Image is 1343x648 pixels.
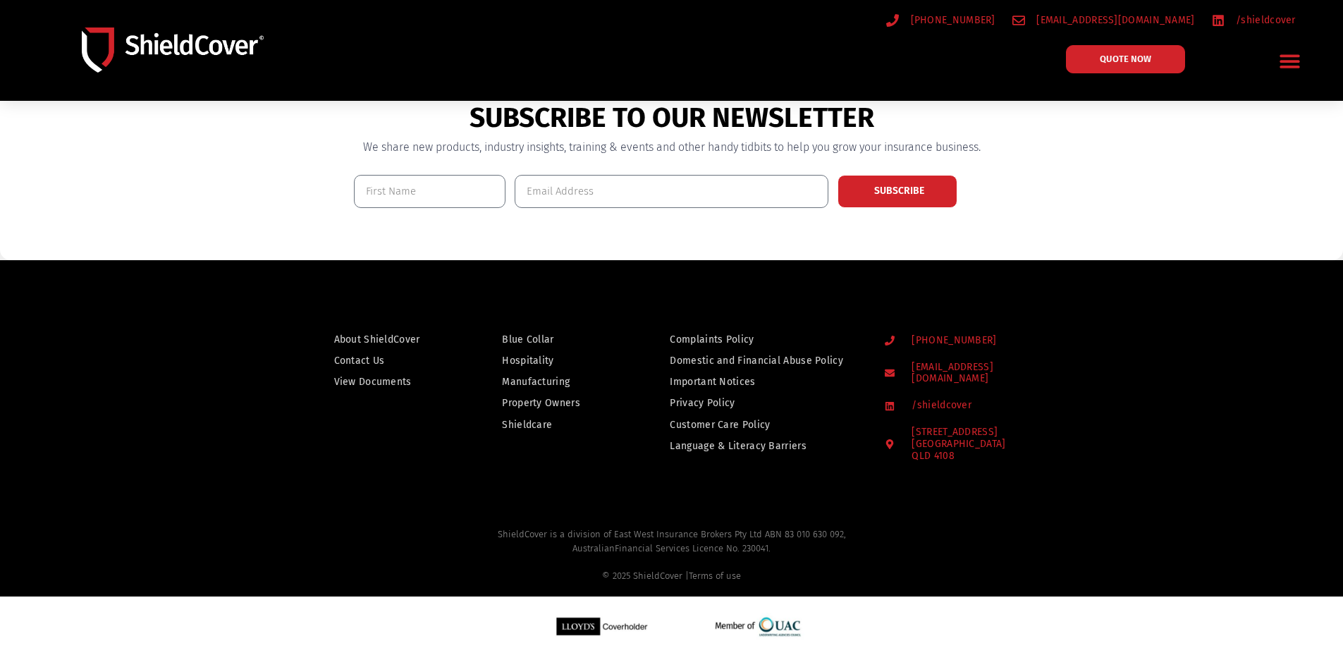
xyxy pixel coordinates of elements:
h2: SUBSCRIBE TO OUR NEWSLETTER [354,102,990,135]
button: SUBSCRIBE [838,175,957,208]
a: Important Notices [670,373,857,391]
a: /shieldcover [885,400,1057,412]
span: Customer Care Policy [670,416,770,434]
span: Language & Literacy Barriers [670,437,806,455]
a: Language & Literacy Barriers [670,437,857,455]
span: [PHONE_NUMBER] [907,11,995,29]
span: Blue Collar [502,331,553,348]
span: Important Notices [670,373,755,391]
a: Shieldcare [502,416,609,434]
input: Email Address [515,175,828,208]
div: Australian [25,542,1318,583]
div: © 2025 ShieldCover | [25,569,1318,583]
a: [PHONE_NUMBER] [885,335,1057,347]
a: View Documents [334,373,442,391]
h3: We share new products, industry insights, training & events and other handy tidbits to help you g... [354,142,990,153]
div: QLD 4108 [912,451,1005,463]
div: Menu Toggle [1274,44,1307,78]
span: /shieldcover [908,400,971,412]
a: Contact Us [334,352,442,369]
a: Property Owners [502,394,609,412]
a: Privacy Policy [670,394,857,412]
a: [EMAIL_ADDRESS][DOMAIN_NAME] [885,362,1057,386]
span: Hospitality [502,352,553,369]
input: First Name [354,175,506,208]
span: Privacy Policy [670,394,735,412]
a: Blue Collar [502,331,609,348]
a: /shieldcover [1212,11,1296,29]
span: /shieldcover [1232,11,1296,29]
span: Financial Services Licence No. 230041. [615,543,771,554]
iframe: LiveChat chat widget [1067,145,1343,648]
span: Contact Us [334,352,385,369]
a: Customer Care Policy [670,416,857,434]
span: Domestic and Financial Abuse Policy [670,352,843,369]
a: QUOTE NOW [1066,45,1185,73]
span: Shieldcare [502,416,552,434]
span: QUOTE NOW [1100,54,1151,63]
div: [GEOGRAPHIC_DATA] [912,439,1005,463]
span: Manufacturing [502,373,570,391]
a: Manufacturing [502,373,609,391]
a: [EMAIL_ADDRESS][DOMAIN_NAME] [1012,11,1195,29]
span: About ShieldCover [334,331,420,348]
span: Property Owners [502,394,580,412]
span: [EMAIL_ADDRESS][DOMAIN_NAME] [908,362,1057,386]
span: Complaints Policy [670,331,754,348]
a: [PHONE_NUMBER] [886,11,995,29]
span: SUBSCRIBE [874,186,924,196]
h2: ShieldCover is a division of East West Insurance Brokers Pty Ltd ABN 83 010 630 092, [25,527,1318,582]
span: [PHONE_NUMBER] [908,335,996,347]
span: [EMAIL_ADDRESS][DOMAIN_NAME] [1033,11,1194,29]
a: About ShieldCover [334,331,442,348]
a: Terms of use [689,570,741,581]
img: Shield-Cover-Underwriting-Australia-logo-full [82,27,264,72]
a: Hospitality [502,352,609,369]
span: [STREET_ADDRESS] [908,427,1005,462]
a: Domestic and Financial Abuse Policy [670,352,857,369]
span: View Documents [334,373,412,391]
a: Complaints Policy [670,331,857,348]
